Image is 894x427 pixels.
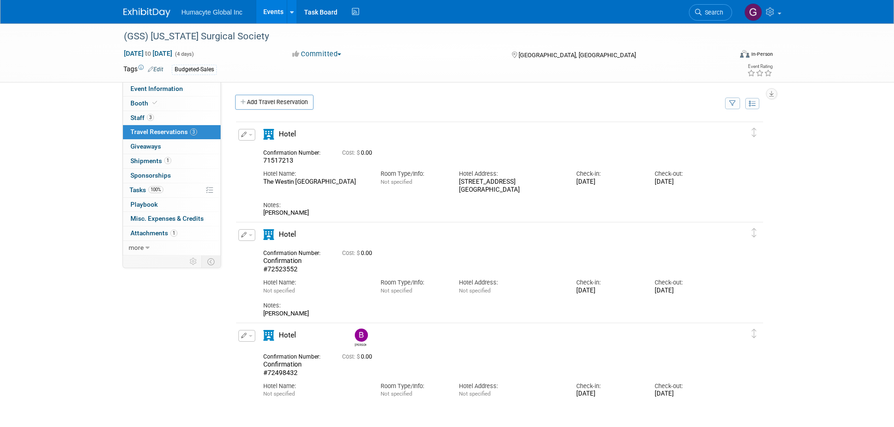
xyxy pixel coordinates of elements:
span: 1 [164,157,171,164]
span: Sponsorships [130,172,171,179]
span: Not specified [381,287,412,294]
span: Cost: $ [342,250,361,256]
div: Hotel Address: [459,170,562,178]
div: Confirmation Number: [263,351,328,360]
span: Humacyte Global Inc [182,8,243,16]
td: Personalize Event Tab Strip [185,255,202,268]
div: Room Type/Info: [381,382,445,390]
img: ExhibitDay [123,8,170,17]
a: Search [689,4,732,21]
span: 0.00 [342,353,376,360]
div: Hotel Name: [263,382,367,390]
span: Misc. Expenses & Credits [130,215,204,222]
div: Hotel Address: [459,278,562,287]
span: Hotel [279,230,296,239]
span: [DATE] [DATE] [123,49,173,58]
span: 100% [148,186,163,193]
a: Sponsorships [123,169,221,183]
div: Check-out: [655,382,719,390]
div: The Westin [GEOGRAPHIC_DATA] [263,178,367,186]
div: [STREET_ADDRESS] [GEOGRAPHIC_DATA] [459,178,562,194]
div: (GSS) [US_STATE] Surgical Society [121,28,718,45]
div: [DATE] [655,287,719,295]
a: Giveaways [123,140,221,154]
div: Check-in: [576,278,641,287]
a: Booth [123,97,221,111]
i: Hotel [263,129,274,140]
i: Hotel [263,229,274,240]
a: Tasks100% [123,183,221,197]
span: [GEOGRAPHIC_DATA], [GEOGRAPHIC_DATA] [519,52,636,59]
span: Event Information [130,85,183,92]
a: Travel Reservations3 [123,125,221,139]
div: B. J. Scheessele [355,342,367,347]
span: Travel Reservations [130,128,197,135]
span: to [144,50,153,57]
span: Attachments [130,229,177,237]
td: Toggle Event Tabs [201,255,221,268]
div: B. J. Scheessele [352,329,369,347]
a: Playbook [123,198,221,212]
span: Playbook [130,201,158,208]
span: Not specified [459,287,490,294]
i: Filter by Traveler [729,101,736,107]
a: Edit [148,66,163,73]
a: Event Information [123,82,221,96]
span: Cost: $ [342,150,361,156]
a: Staff3 [123,111,221,125]
div: Notes: [263,301,719,310]
div: Hotel Name: [263,278,367,287]
div: Check-out: [655,170,719,178]
span: Not specified [381,390,412,397]
span: 0.00 [342,250,376,256]
div: [DATE] [655,178,719,186]
div: Confirmation Number: [263,247,328,257]
span: Cost: $ [342,353,361,360]
span: Booth [130,99,159,107]
div: [DATE] [576,287,641,295]
i: Booth reservation complete [153,100,157,105]
div: [DATE] [655,390,719,398]
span: Confirmation #72523552 [263,257,302,273]
span: (4 days) [174,51,194,57]
div: [PERSON_NAME] [263,310,719,317]
div: [DATE] [576,178,641,186]
span: 71517213 [263,157,293,164]
div: Hotel Address: [459,382,562,390]
span: Not specified [459,390,490,397]
span: Not specified [381,179,412,185]
div: Budgeted-Sales [172,65,217,75]
div: Room Type/Info: [381,278,445,287]
span: Search [702,9,723,16]
div: Room Type/Info: [381,170,445,178]
div: Notes: [263,201,719,210]
img: Gina Boraski [744,3,762,21]
span: Not specified [263,287,295,294]
span: Staff [130,114,154,121]
div: Hotel Name: [263,170,367,178]
span: more [129,244,144,251]
span: 3 [190,128,197,135]
div: Event Format [677,49,773,63]
span: 0.00 [342,150,376,156]
a: more [123,241,221,255]
div: [PERSON_NAME] [263,209,719,217]
span: 3 [147,114,154,121]
span: Hotel [279,130,296,138]
button: Committed [289,49,345,59]
td: Tags [123,64,163,75]
i: Click and drag to move item [752,228,756,238]
a: Attachments1 [123,226,221,240]
div: Check-in: [576,170,641,178]
a: Shipments1 [123,154,221,168]
span: Giveaways [130,142,161,150]
span: Not specified [263,390,295,397]
span: Hotel [279,331,296,339]
span: Confirmation #72498432 [263,360,302,376]
span: Tasks [130,186,163,194]
img: B. J. Scheessele [355,329,368,342]
i: Click and drag to move item [752,329,756,338]
div: [DATE] [576,390,641,398]
a: Misc. Expenses & Credits [123,212,221,226]
div: Check-in: [576,382,641,390]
